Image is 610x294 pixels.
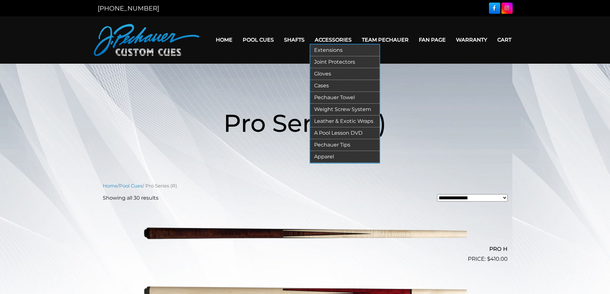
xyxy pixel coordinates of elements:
[310,115,379,127] a: Leather & Exotic Wraps
[310,44,379,56] a: Extensions
[119,183,142,189] a: Pool Cues
[357,32,414,48] a: Team Pechauer
[98,4,159,12] a: [PHONE_NUMBER]
[310,56,379,68] a: Joint Protectors
[94,24,199,56] img: Pechauer Custom Cues
[492,32,516,48] a: Cart
[143,207,467,261] img: PRO H
[310,80,379,92] a: Cases
[487,256,508,262] bdi: 410.00
[414,32,451,48] a: Fan Page
[310,32,357,48] a: Accessories
[437,194,508,202] select: Shop order
[310,139,379,151] a: Pechauer Tips
[310,151,379,163] a: Apparel
[310,92,379,104] a: Pechauer Towel
[103,207,508,263] a: PRO H $410.00
[310,104,379,115] a: Weight Screw System
[487,256,490,262] span: $
[103,183,118,189] a: Home
[451,32,492,48] a: Warranty
[224,108,386,138] span: Pro Series (R)
[103,243,508,255] h2: PRO H
[279,32,310,48] a: Shafts
[238,32,279,48] a: Pool Cues
[211,32,238,48] a: Home
[103,182,508,189] nav: Breadcrumb
[310,68,379,80] a: Gloves
[103,194,159,202] p: Showing all 30 results
[310,127,379,139] a: A Pool Lesson DVD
